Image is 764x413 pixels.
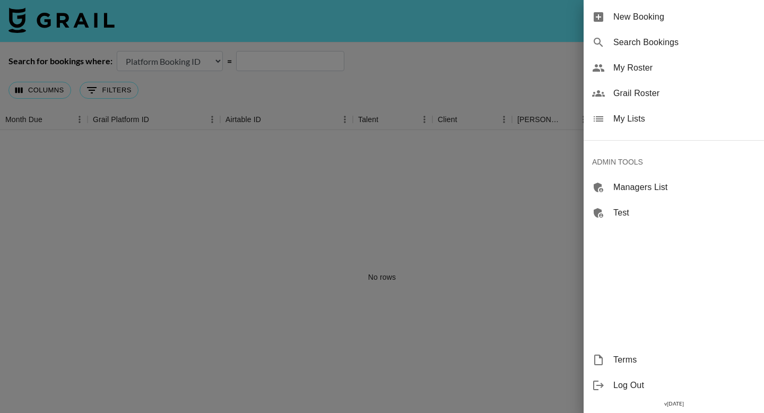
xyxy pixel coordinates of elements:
span: New Booking [613,11,756,23]
div: My Roster [584,55,764,81]
div: My Lists [584,106,764,132]
div: Grail Roster [584,81,764,106]
span: Grail Roster [613,87,756,100]
div: New Booking [584,4,764,30]
span: Log Out [613,379,756,392]
div: ADMIN TOOLS [584,149,764,175]
div: Search Bookings [584,30,764,55]
div: Test [584,200,764,226]
span: Search Bookings [613,36,756,49]
span: Test [613,206,756,219]
div: Terms [584,347,764,373]
span: My Roster [613,62,756,74]
div: Managers List [584,175,764,200]
div: Log Out [584,373,764,398]
span: My Lists [613,113,756,125]
span: Managers List [613,181,756,194]
div: v [DATE] [584,398,764,409]
span: Terms [613,354,756,366]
